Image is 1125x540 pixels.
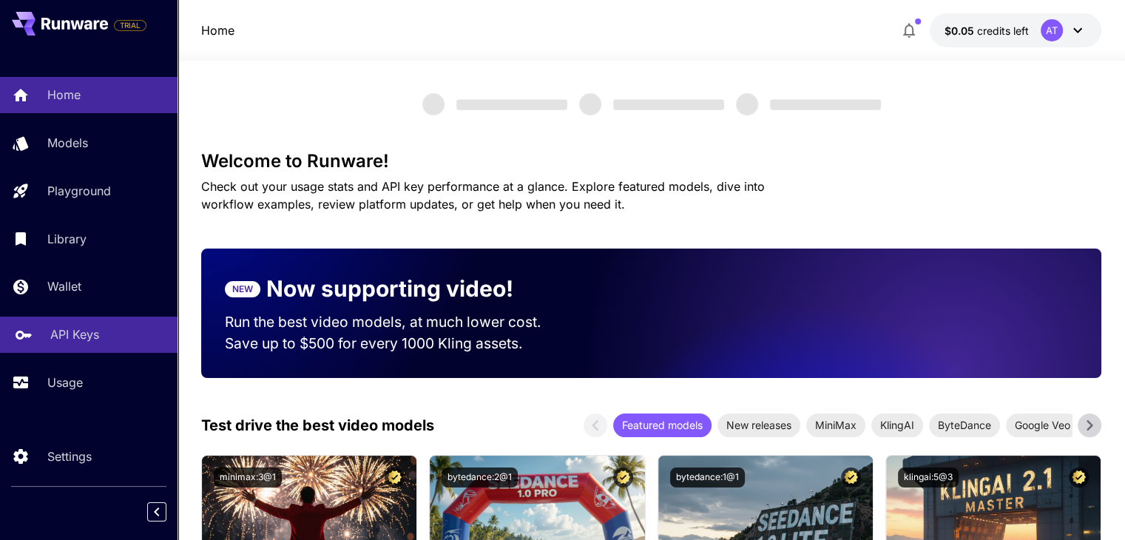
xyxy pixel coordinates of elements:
nav: breadcrumb [201,21,234,39]
span: MiniMax [806,417,865,433]
span: credits left [977,24,1029,37]
span: Featured models [613,417,712,433]
p: Save up to $500 for every 1000 Kling assets. [225,333,570,354]
p: Home [47,86,81,104]
span: New releases [717,417,800,433]
p: API Keys [50,325,99,343]
button: Collapse sidebar [147,502,166,522]
span: Add your payment card to enable full platform functionality. [114,16,146,34]
p: Library [47,230,87,248]
button: Certified Model – Vetted for best performance and includes a commercial license. [841,468,861,487]
p: Now supporting video! [266,272,513,306]
span: Google Veo [1006,417,1079,433]
button: klingai:5@3 [898,468,959,487]
p: NEW [232,283,253,296]
div: $0.05 [945,23,1029,38]
div: ByteDance [929,414,1000,437]
span: Check out your usage stats and API key performance at a glance. Explore featured models, dive int... [201,179,765,212]
div: New releases [717,414,800,437]
div: KlingAI [871,414,923,437]
span: KlingAI [871,417,923,433]
span: TRIAL [115,20,146,31]
p: Test drive the best video models [201,414,434,436]
div: AT [1041,19,1063,41]
button: Certified Model – Vetted for best performance and includes a commercial license. [385,468,405,487]
p: Models [47,134,88,152]
button: bytedance:1@1 [670,468,745,487]
button: $0.05AT [930,13,1101,47]
div: Collapse sidebar [158,499,178,525]
span: ByteDance [929,417,1000,433]
button: Certified Model – Vetted for best performance and includes a commercial license. [613,468,633,487]
button: Certified Model – Vetted for best performance and includes a commercial license. [1069,468,1089,487]
p: Playground [47,182,111,200]
p: Settings [47,448,92,465]
div: MiniMax [806,414,865,437]
p: Usage [47,374,83,391]
span: $0.05 [945,24,977,37]
p: Run the best video models, at much lower cost. [225,311,570,333]
button: bytedance:2@1 [442,468,518,487]
div: Featured models [613,414,712,437]
a: Home [201,21,234,39]
button: minimax:3@1 [214,468,282,487]
p: Wallet [47,277,81,295]
div: Google Veo [1006,414,1079,437]
h3: Welcome to Runware! [201,151,1101,172]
